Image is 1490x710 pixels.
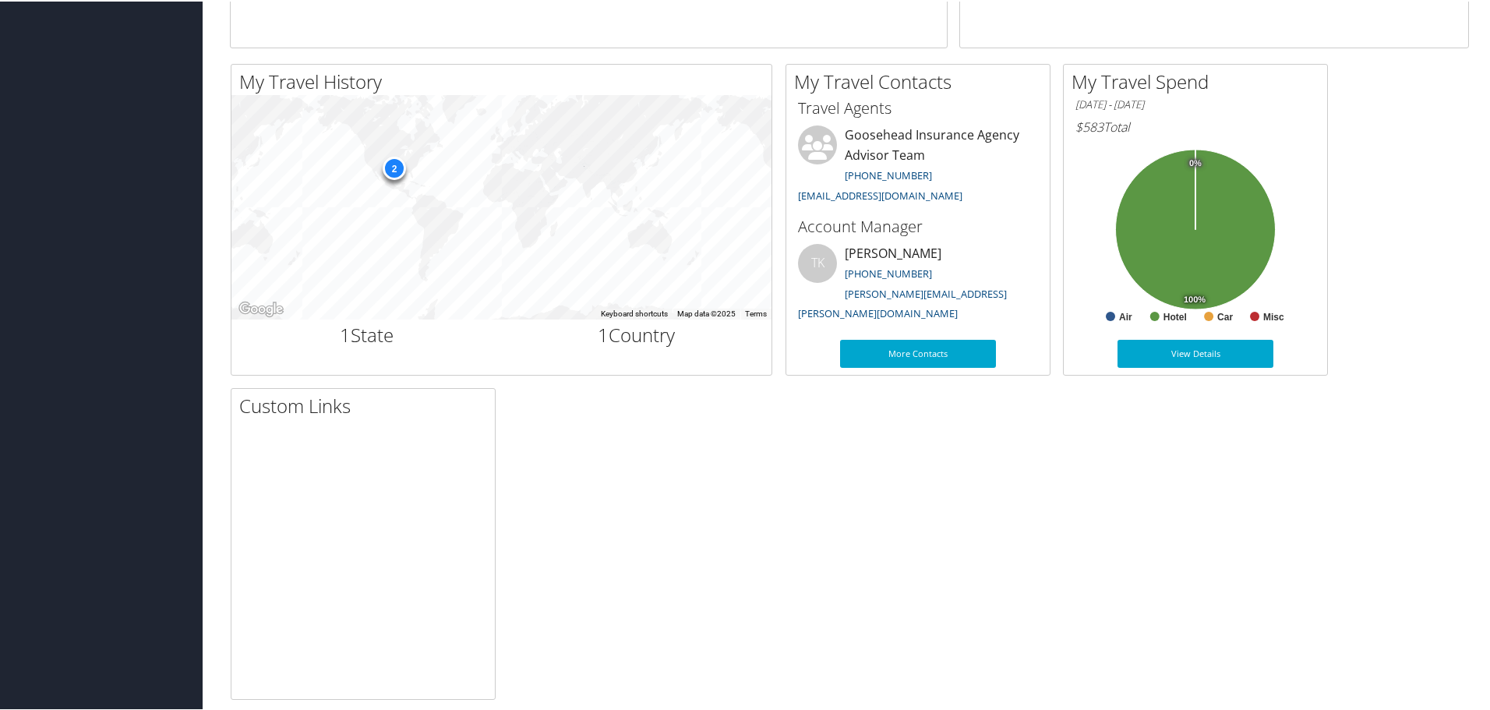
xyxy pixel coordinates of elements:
[1184,294,1206,303] tspan: 100%
[239,391,495,418] h2: Custom Links
[1263,310,1284,321] text: Misc
[1075,96,1315,111] h6: [DATE] - [DATE]
[1117,338,1273,366] a: View Details
[340,320,351,346] span: 1
[745,308,767,316] a: Terms (opens in new tab)
[235,298,287,318] a: Open this area in Google Maps (opens a new window)
[601,307,668,318] button: Keyboard shortcuts
[1217,310,1233,321] text: Car
[1072,67,1327,94] h2: My Travel Spend
[845,167,932,181] a: [PHONE_NUMBER]
[790,124,1046,207] li: Goosehead Insurance Agency Advisor Team
[840,338,996,366] a: More Contacts
[798,242,837,281] div: TK
[677,308,736,316] span: Map data ©2025
[1075,117,1315,134] h6: Total
[794,67,1050,94] h2: My Travel Contacts
[798,96,1038,118] h3: Travel Agents
[798,214,1038,236] h3: Account Manager
[1075,117,1103,134] span: $583
[514,320,761,347] h2: Country
[798,285,1007,320] a: [PERSON_NAME][EMAIL_ADDRESS][PERSON_NAME][DOMAIN_NAME]
[1119,310,1132,321] text: Air
[1189,157,1202,167] tspan: 0%
[383,155,406,178] div: 2
[239,67,771,94] h2: My Travel History
[845,265,932,279] a: [PHONE_NUMBER]
[235,298,287,318] img: Google
[1163,310,1187,321] text: Hotel
[243,320,490,347] h2: State
[598,320,609,346] span: 1
[790,242,1046,326] li: [PERSON_NAME]
[798,187,962,201] a: [EMAIL_ADDRESS][DOMAIN_NAME]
